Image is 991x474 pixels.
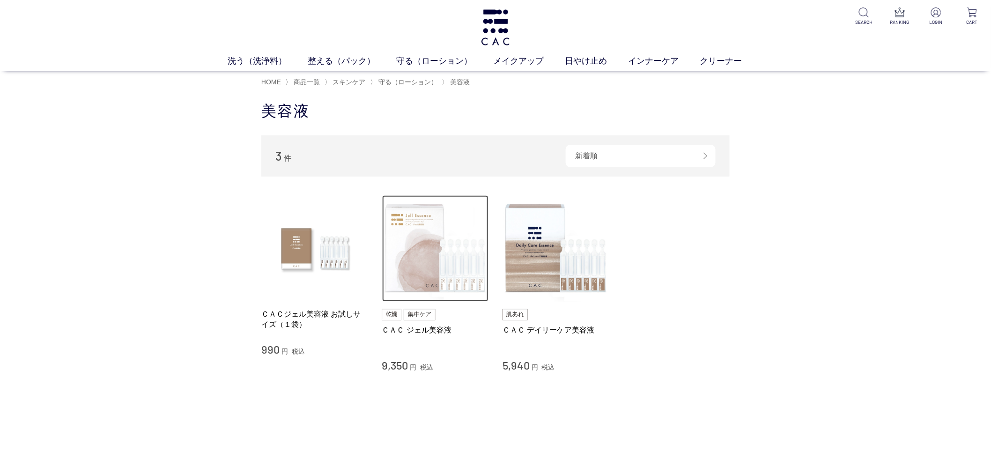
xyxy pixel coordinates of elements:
[566,145,716,167] div: 新着順
[503,325,609,335] a: ＣＡＣ デイリーケア美容液
[42,56,78,62] div: ドメイン概要
[888,7,911,26] a: RANKING
[228,55,308,67] a: 洗う（洗浄料）
[382,195,489,302] img: ＣＡＣ ジェル美容液
[261,78,281,86] a: HOME
[961,7,984,26] a: CART
[961,19,984,26] p: CART
[331,78,366,86] a: スキンケア
[261,342,280,356] span: 990
[852,19,875,26] p: SEARCH
[261,309,368,329] a: ＣＡＣジェル美容液 お試しサイズ（１袋）
[109,56,151,62] div: キーワード流入
[15,24,22,33] img: website_grey.svg
[98,55,106,63] img: tab_keywords_by_traffic_grey.svg
[308,55,397,67] a: 整える（パック）
[503,309,528,320] img: 肌あれ
[629,55,700,67] a: インナーケア
[24,24,160,33] div: ドメイン: [DOMAIN_NAME][PERSON_NAME]
[565,55,629,67] a: 日やけ止め
[924,7,947,26] a: LOGIN
[284,154,291,162] span: 件
[378,78,437,86] span: 守る（ローション）
[294,78,320,86] span: 商品一覧
[397,55,494,67] a: 守る（ローション）
[377,78,437,86] a: 守る（ローション）
[333,78,366,86] span: スキンケア
[480,9,511,45] img: logo
[370,78,440,87] li: 〉
[261,195,368,302] img: ＣＡＣジェル美容液 お試しサイズ（１袋）
[532,363,538,371] span: 円
[261,101,730,121] h1: 美容液
[442,78,472,87] li: 〉
[15,15,22,22] img: logo_orange.svg
[700,55,763,67] a: クリーナー
[32,55,39,63] img: tab_domain_overview_orange.svg
[404,309,436,320] img: 集中ケア
[503,358,530,372] span: 5,940
[281,348,288,355] span: 円
[382,309,402,320] img: 乾燥
[292,78,320,86] a: 商品一覧
[292,348,305,355] span: 税込
[275,148,282,163] span: 3
[542,363,555,371] span: 税込
[382,325,489,335] a: ＣＡＣ ジェル美容液
[494,55,565,67] a: メイクアップ
[503,195,609,302] img: ＣＡＣ デイリーケア美容液
[450,78,470,86] span: 美容液
[420,363,433,371] span: 税込
[382,358,408,372] span: 9,350
[26,15,46,22] div: v 4.0.25
[888,19,911,26] p: RANKING
[852,7,875,26] a: SEARCH
[285,78,322,87] li: 〉
[410,363,416,371] span: 円
[924,19,947,26] p: LOGIN
[325,78,368,87] li: 〉
[448,78,470,86] a: 美容液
